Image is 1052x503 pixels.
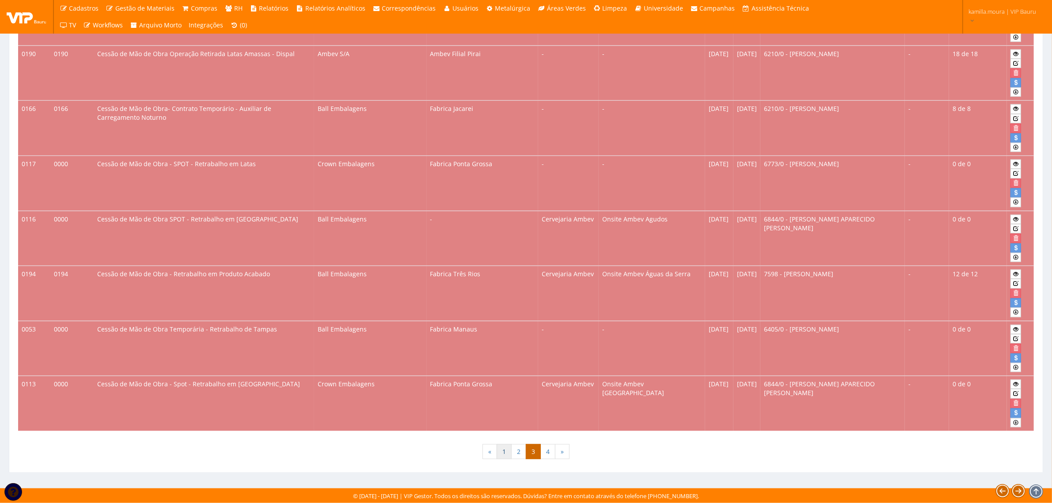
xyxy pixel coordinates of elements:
[94,211,314,266] td: Cessão de Mão de Obra SPOT - Retrabalho em [GEOGRAPHIC_DATA]
[905,321,949,376] td: -
[18,211,50,266] td: 0116
[538,376,599,431] td: Cervejaria Ambev
[18,156,50,211] td: 0117
[314,156,427,211] td: Crown Embalagens
[140,21,182,29] span: Arquivo Morto
[56,17,80,34] a: TV
[482,444,497,459] a: « Anterior
[968,7,1036,16] span: kamilla.moura | VIP Bauru
[18,101,50,156] td: 0166
[733,266,760,321] td: [DATE]
[599,101,705,156] td: -
[760,321,905,376] td: 6405/0 - [PERSON_NAME]
[50,101,93,156] td: 0166
[905,156,949,211] td: -
[599,376,705,431] td: Onsite Ambev [GEOGRAPHIC_DATA]
[50,156,93,211] td: 0000
[50,266,93,321] td: 0194
[547,4,586,12] span: Áreas Verdes
[700,4,735,12] span: Campanhas
[949,156,1007,211] td: 0 disponíveis e 0 preenchidas
[752,4,809,12] span: Assistência Técnica
[538,156,599,211] td: -
[603,4,627,12] span: Limpeza
[427,266,538,321] td: Fabrica Três Rios
[1010,133,1021,143] button: Liberar solicitação de compra
[511,444,526,459] a: 2
[94,266,314,321] td: Cessão de Mão de Obra - Retrabalho em Produto Acabado
[760,156,905,211] td: 6773/0 - [PERSON_NAME]
[69,4,99,12] span: Cadastros
[538,321,599,376] td: -
[733,321,760,376] td: [DATE]
[540,444,555,459] a: 4
[497,444,512,459] a: 1
[705,46,733,101] td: [DATE]
[314,376,427,431] td: Crown Embalagens
[495,4,531,12] span: Metalúrgica
[115,4,175,12] span: Gestão de Materiais
[94,376,314,431] td: Cessão de Mão de Obra - Spot - Retrabalho em [GEOGRAPHIC_DATA]
[7,10,46,23] img: logo
[733,46,760,101] td: [DATE]
[427,156,538,211] td: Fabrica Ponta Grossa
[305,4,365,12] span: Relatórios Analíticos
[760,266,905,321] td: 7598 - [PERSON_NAME]
[905,266,949,321] td: -
[126,17,186,34] a: Arquivo Morto
[733,101,760,156] td: [DATE]
[599,211,705,266] td: Onsite Ambev Agudos
[705,266,733,321] td: [DATE]
[94,321,314,376] td: Cessão de Mão de Obra Temporária - Retrabalho de Tampas
[949,101,1007,156] td: 8 disponíveis e 0 preenchidas
[705,156,733,211] td: [DATE]
[905,101,949,156] td: -
[50,321,93,376] td: 0000
[18,266,50,321] td: 0194
[314,46,427,101] td: Ambev S/A
[18,376,50,431] td: 0113
[555,444,570,459] a: Próxima »
[1010,298,1021,308] button: Liberar solicitação de compra
[599,321,705,376] td: -
[1010,354,1021,363] button: Liberar solicitação de compra
[259,4,289,12] span: Relatórios
[50,46,93,101] td: 0190
[191,4,218,12] span: Compras
[1010,408,1021,418] button: Liberar solicitação de compra
[234,4,243,12] span: RH
[949,46,1007,101] td: 18 disponíveis e 0 preenchidas
[18,321,50,376] td: 0053
[599,156,705,211] td: -
[538,211,599,266] td: Cervejaria Ambev
[644,4,683,12] span: Universidade
[760,376,905,431] td: 6844/0 - [PERSON_NAME] APARECIDO [PERSON_NAME]
[905,376,949,431] td: -
[94,46,314,101] td: Cessão de Mão de Obra Operação Retirada Latas Amassas - Dispal
[1010,188,1021,198] button: Liberar solicitação de compra
[353,492,699,500] div: © [DATE] - [DATE] | VIP Gestor. Todos os direitos são reservados. Dúvidas? Entre em contato atrav...
[452,4,479,12] span: Usuários
[949,376,1007,431] td: 0 disponíveis e 0 preenchidas
[1010,78,1021,88] button: Liberar solicitação de compra
[705,101,733,156] td: [DATE]
[1010,244,1021,253] button: Liberar solicitação de compra
[705,211,733,266] td: [DATE]
[314,101,427,156] td: Ball Embalagens
[427,101,538,156] td: Fabrica Jacarei
[93,21,123,29] span: Workflows
[538,266,599,321] td: Cervejaria Ambev
[189,21,224,29] span: Integrações
[760,46,905,101] td: 6210/0 - [PERSON_NAME]
[314,266,427,321] td: Ball Embalagens
[760,101,905,156] td: 6210/0 - [PERSON_NAME]
[18,46,50,101] td: 0190
[50,376,93,431] td: 0000
[949,266,1007,321] td: 12 disponíveis e 0 preenchidas
[905,46,949,101] td: -
[427,376,538,431] td: Fabrica Ponta Grossa
[314,321,427,376] td: Ball Embalagens
[94,101,314,156] td: Cessão de Mão de Obra- Contrato Temporário - Auxiliar de Carregamento Noturno
[69,21,76,29] span: TV
[538,101,599,156] td: -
